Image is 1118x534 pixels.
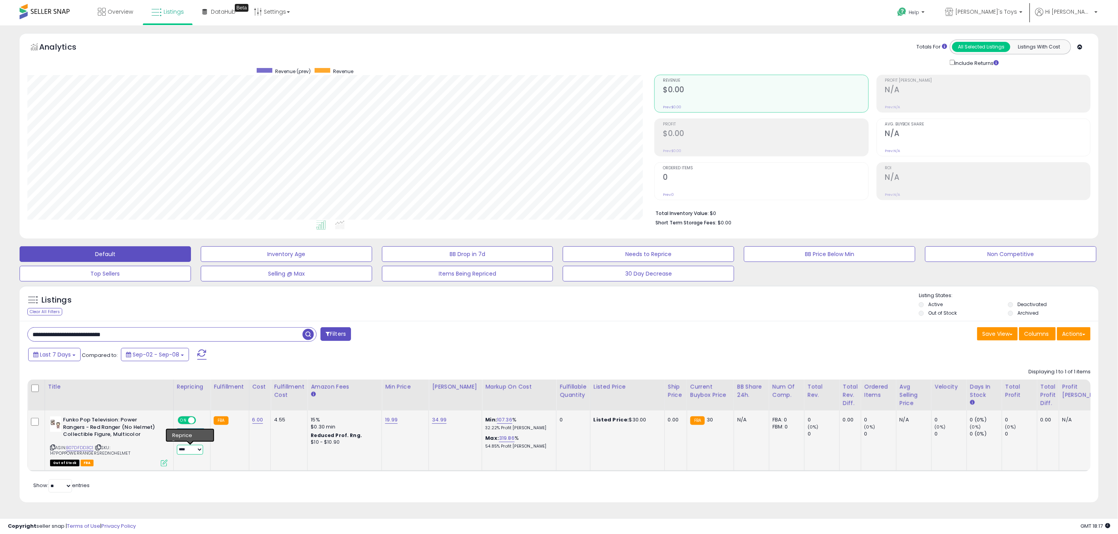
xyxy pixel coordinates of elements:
span: Columns [1024,330,1049,338]
div: Current Buybox Price [690,383,731,399]
button: Listings With Cost [1010,42,1068,52]
div: Tooltip anchor [235,4,248,12]
div: Fulfillable Quantity [560,383,587,399]
h2: 0 [663,173,868,183]
span: Compared to: [82,351,118,359]
div: Days In Stock [970,383,999,399]
div: $0.30 min [311,423,376,430]
span: Last 7 Days [40,351,71,358]
div: 0 (0%) [970,416,1002,423]
small: (0%) [970,424,981,430]
h2: $0.00 [663,129,868,140]
small: Amazon Fees. [311,391,315,398]
div: $30.00 [594,416,659,423]
button: 30 Day Decrease [563,266,734,281]
strong: Copyright [8,522,36,530]
small: Prev: $0.00 [663,149,681,153]
small: Prev: N/A [885,192,900,197]
a: Help [891,1,933,25]
a: Hi [PERSON_NAME] [1035,8,1098,25]
span: All listings that are currently out of stock and unavailable for purchase on Amazon [50,460,79,466]
div: 0 [1005,430,1037,437]
div: Profit [PERSON_NAME] [1062,383,1109,399]
button: Columns [1019,327,1056,340]
div: Markup on Cost [485,383,553,391]
div: N/A [737,416,763,423]
h2: N/A [885,85,1090,96]
div: Ship Price [668,383,684,399]
small: Prev: $0.00 [663,105,681,109]
span: Hi [PERSON_NAME] [1045,8,1092,16]
div: % [485,416,550,431]
li: $0 [655,208,1085,217]
button: Filters [320,327,351,341]
div: Totals For [916,43,947,51]
span: $0.00 [718,219,731,226]
span: Sep-02 - Sep-08 [133,351,179,358]
label: Archived [1017,310,1039,316]
span: OFF [195,417,207,424]
span: FBA [81,460,94,466]
span: Ordered Items [663,166,868,170]
div: 0 [864,416,896,423]
span: [PERSON_NAME]'s Toys [955,8,1017,16]
h5: Analytics [39,41,92,54]
div: BB Share 24h. [737,383,766,399]
button: Needs to Reprice [563,246,734,262]
div: Repricing [177,383,207,391]
div: 0 [864,430,896,437]
div: Include Returns [944,58,1008,67]
div: N/A [900,416,925,423]
div: 15% [311,416,376,423]
p: 54.85% Profit [PERSON_NAME] [485,444,550,449]
div: Clear All Filters [27,308,62,315]
label: Out of Stock [928,310,957,316]
span: Listings [164,8,184,16]
label: Active [928,301,943,308]
p: Listing States: [919,292,1098,299]
div: 0 [1005,416,1037,423]
a: B07DFDD3C1 [66,444,94,451]
div: 0 (0%) [970,430,1002,437]
div: ASIN: [50,416,167,466]
span: Help [909,9,919,16]
button: All Selected Listings [952,42,1010,52]
div: Listed Price [594,383,661,391]
button: Inventory Age [201,246,372,262]
b: Reduced Prof. Rng. [311,432,362,439]
div: Avg Selling Price [900,383,928,407]
small: (0%) [808,424,819,430]
small: (0%) [864,424,875,430]
span: 2025-09-16 18:17 GMT [1080,522,1110,530]
div: [PERSON_NAME] [432,383,479,391]
div: Min Price [385,383,425,391]
button: Selling @ Max [201,266,372,281]
div: Total Profit [1005,383,1034,399]
h2: N/A [885,129,1090,140]
small: (0%) [935,424,946,430]
span: ON [178,417,188,424]
div: Num of Comp. [772,383,801,399]
div: Velocity [935,383,963,391]
button: BB Price Below Min [744,246,915,262]
label: Deactivated [1017,301,1047,308]
button: Sep-02 - Sep-08 [121,348,189,361]
div: Amazon Fees [311,383,378,391]
b: Total Inventory Value: [655,210,709,217]
a: 319.86 [499,434,515,442]
a: 19.99 [385,416,398,424]
div: Title [48,383,170,391]
div: Fulfillment Cost [274,383,304,399]
span: Show: entries [33,482,90,489]
button: Items Being Repriced [382,266,553,281]
div: Total Rev. Diff. [843,383,858,407]
small: (0%) [1005,424,1016,430]
div: Total Profit Diff. [1041,383,1056,407]
b: Listed Price: [594,416,629,423]
div: 0.00 [1041,416,1053,423]
div: $10 - $10.90 [311,439,376,446]
small: FBA [214,416,228,425]
h2: N/A [885,173,1090,183]
button: Save View [977,327,1018,340]
img: 41vYnPzv39L._SL40_.jpg [50,416,61,432]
